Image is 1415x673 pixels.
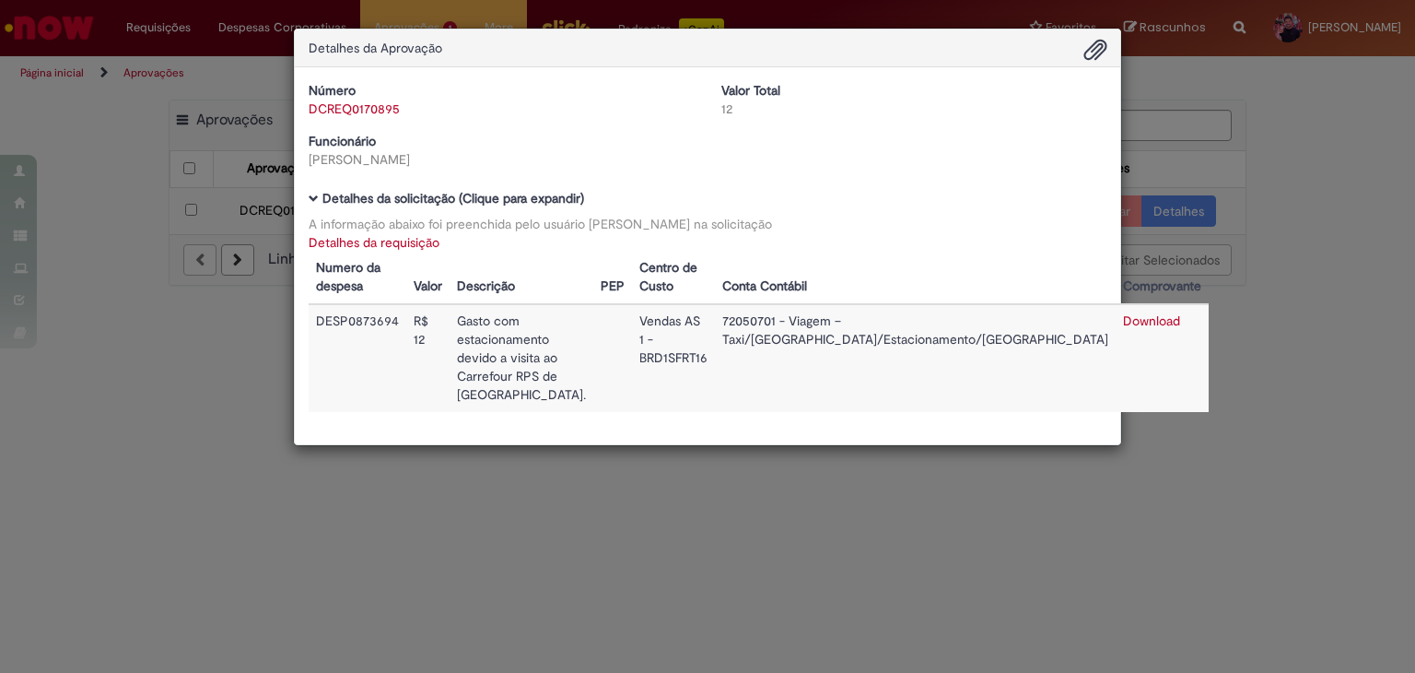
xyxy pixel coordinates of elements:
td: DESP0873694 [309,304,406,412]
th: Descrição [450,252,593,304]
a: Download [1123,313,1180,329]
td: Vendas AS 1 - BRD1SFRT16 [632,304,715,412]
h5: Detalhes da solicitação (Clique para expandir) [309,192,1106,206]
td: Gasto com estacionamento devido a visita ao Carrefour RPS de [GEOGRAPHIC_DATA]. [450,304,593,412]
div: 12 [721,100,1106,118]
div: A informação abaixo foi preenchida pelo usuário [PERSON_NAME] na solicitação [309,215,1106,233]
th: Comprovante [1116,252,1209,304]
td: 72050701 - Viagem – Taxi/[GEOGRAPHIC_DATA]/Estacionamento/[GEOGRAPHIC_DATA] [715,304,1116,412]
div: [PERSON_NAME] [309,150,694,169]
b: Funcionário [309,133,376,149]
b: Valor Total [721,82,780,99]
b: Número [309,82,356,99]
td: R$ 12 [406,304,450,412]
a: DCREQ0170895 [309,100,400,117]
span: Detalhes da Aprovação [309,40,442,56]
th: PEP [593,252,632,304]
th: Conta Contábil [715,252,1116,304]
th: Valor [406,252,450,304]
b: Detalhes da solicitação (Clique para expandir) [322,190,584,207]
a: Detalhes da requisição [309,234,439,251]
th: Centro de Custo [632,252,715,304]
th: Numero da despesa [309,252,406,304]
